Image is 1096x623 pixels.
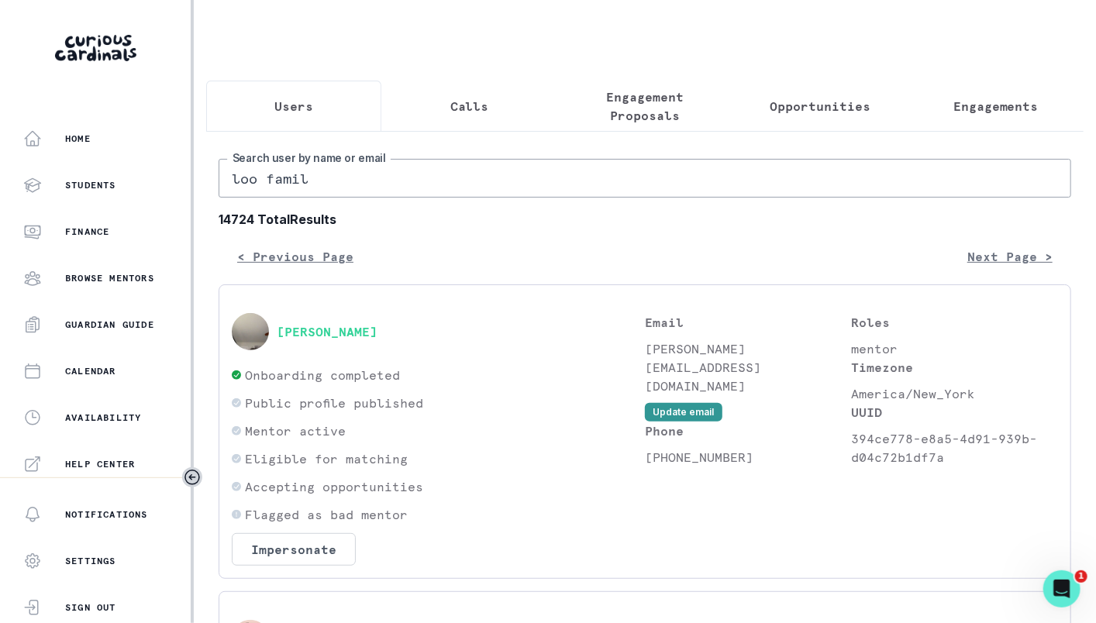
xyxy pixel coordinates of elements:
p: Notifications [65,508,148,521]
p: mentor [852,339,1059,358]
button: Update email [645,403,722,422]
p: Sign Out [65,601,116,614]
img: Curious Cardinals Logo [55,35,136,61]
b: 14724 Total Results [219,210,1071,229]
p: Flagged as bad mentor [245,505,408,524]
p: [PERSON_NAME][EMAIL_ADDRESS][DOMAIN_NAME] [645,339,852,395]
p: Engagements [953,97,1039,115]
p: Email [645,313,852,332]
p: America/New_York [852,384,1059,403]
p: Users [274,97,313,115]
p: Calls [450,97,489,115]
button: [PERSON_NAME] [277,324,377,339]
button: < Previous Page [219,241,372,272]
p: Students [65,179,116,191]
button: Impersonate [232,533,356,566]
iframe: Intercom live chat [1043,570,1080,608]
p: Mentor active [245,422,346,440]
p: [PHONE_NUMBER] [645,448,852,466]
p: Home [65,133,91,145]
p: Finance [65,225,109,238]
p: Guardian Guide [65,318,154,331]
p: Opportunities [770,97,870,115]
p: Calendar [65,365,116,377]
p: Settings [65,555,116,567]
p: 394ce778-e8a5-4d91-939b-d04c72b1df7a [852,429,1059,466]
p: UUID [852,403,1059,422]
p: Engagement Proposals [570,88,719,125]
p: Accepting opportunities [245,477,423,496]
p: Roles [852,313,1059,332]
p: Timezone [852,358,1059,377]
button: Next Page > [949,241,1071,272]
p: Help Center [65,458,135,470]
button: Toggle sidebar [182,467,202,487]
p: Onboarding completed [245,366,400,384]
span: 1 [1075,570,1087,583]
p: Phone [645,422,852,440]
p: Availability [65,411,141,424]
p: Browse Mentors [65,272,154,284]
p: Eligible for matching [245,449,408,468]
p: Public profile published [245,394,423,412]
